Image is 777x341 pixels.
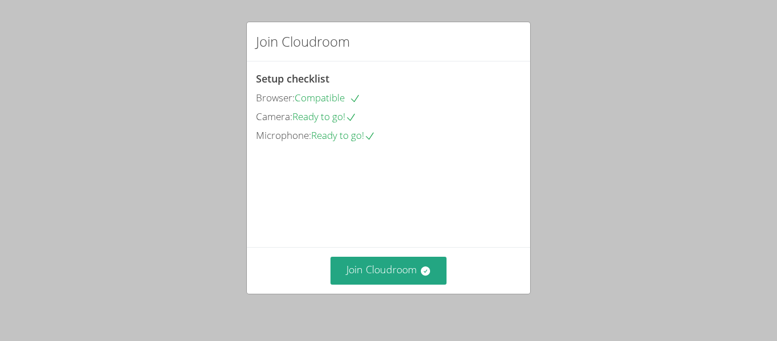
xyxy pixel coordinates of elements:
[256,110,292,123] span: Camera:
[256,72,329,85] span: Setup checklist
[256,91,295,104] span: Browser:
[256,129,311,142] span: Microphone:
[256,31,350,52] h2: Join Cloudroom
[295,91,361,104] span: Compatible
[330,257,447,285] button: Join Cloudroom
[292,110,357,123] span: Ready to go!
[311,129,375,142] span: Ready to go!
